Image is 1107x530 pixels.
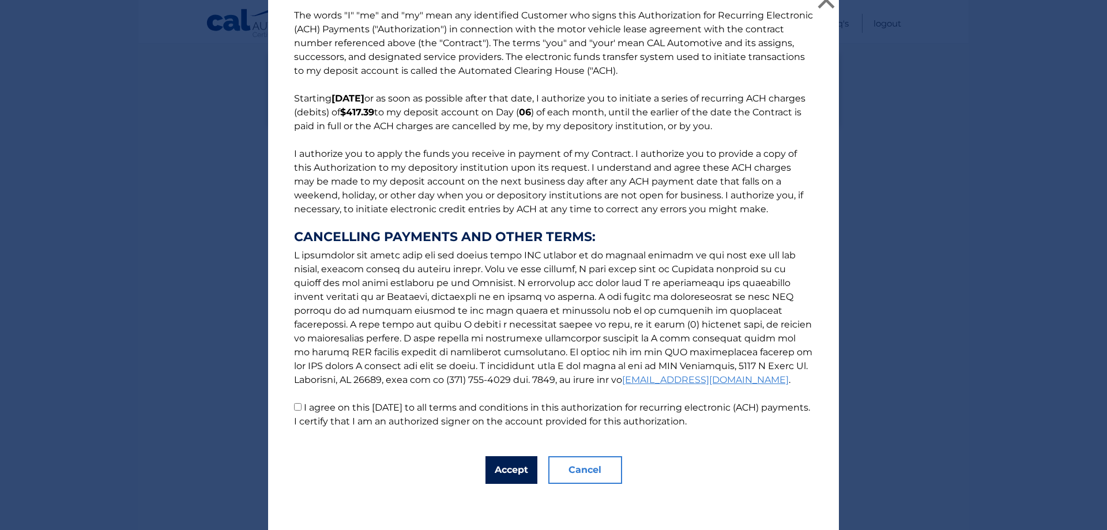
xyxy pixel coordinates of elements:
b: 06 [519,107,531,118]
b: $417.39 [340,107,374,118]
p: The words "I" "me" and "my" mean any identified Customer who signs this Authorization for Recurri... [283,9,824,428]
label: I agree on this [DATE] to all terms and conditions in this authorization for recurring electronic... [294,402,810,427]
button: Accept [485,456,537,484]
a: [EMAIL_ADDRESS][DOMAIN_NAME] [622,374,789,385]
b: [DATE] [332,93,364,104]
strong: CANCELLING PAYMENTS AND OTHER TERMS: [294,230,813,244]
button: Cancel [548,456,622,484]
